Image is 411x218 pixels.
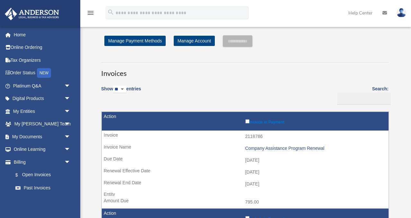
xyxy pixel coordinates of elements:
span: arrow_drop_down [64,130,77,143]
i: search [107,9,114,16]
span: arrow_drop_down [64,118,77,131]
td: 795.00 [102,196,389,208]
div: NEW [37,68,51,78]
a: menu [87,11,94,17]
td: [DATE] [102,166,389,178]
a: My [PERSON_NAME] Teamarrow_drop_down [4,118,80,131]
img: User Pic [397,8,406,17]
select: Showentries [113,86,126,93]
input: Search: [337,93,391,105]
a: Manage Payment Methods [104,36,166,46]
td: [DATE] [102,178,389,190]
a: Past Invoices [9,181,77,194]
a: Home [4,28,80,41]
a: Order StatusNEW [4,67,80,80]
a: $Open Invoices [9,168,74,182]
img: Anderson Advisors Platinum Portal [3,8,61,20]
a: Manage Account [174,36,215,46]
a: My Entitiesarrow_drop_down [4,105,80,118]
td: 2118786 [102,131,389,143]
a: Billingarrow_drop_down [4,156,77,168]
a: My Documentsarrow_drop_down [4,130,80,143]
span: arrow_drop_down [64,79,77,93]
span: arrow_drop_down [64,143,77,156]
label: Search: [335,85,389,105]
a: Digital Productsarrow_drop_down [4,92,80,105]
a: Online Learningarrow_drop_down [4,143,80,156]
div: Company Assistance Program Renewal [245,146,386,151]
td: [DATE] [102,154,389,167]
a: Manage Payments [9,194,77,207]
label: Include in Payment [245,118,386,124]
a: Platinum Q&Aarrow_drop_down [4,79,80,92]
h3: Invoices [101,62,389,78]
span: $ [19,171,22,179]
span: arrow_drop_down [64,156,77,169]
label: Show entries [101,85,141,100]
span: arrow_drop_down [64,92,77,105]
a: Tax Organizers [4,54,80,67]
input: Include in Payment [245,119,249,123]
span: arrow_drop_down [64,105,77,118]
i: menu [87,9,94,17]
a: Online Ordering [4,41,80,54]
